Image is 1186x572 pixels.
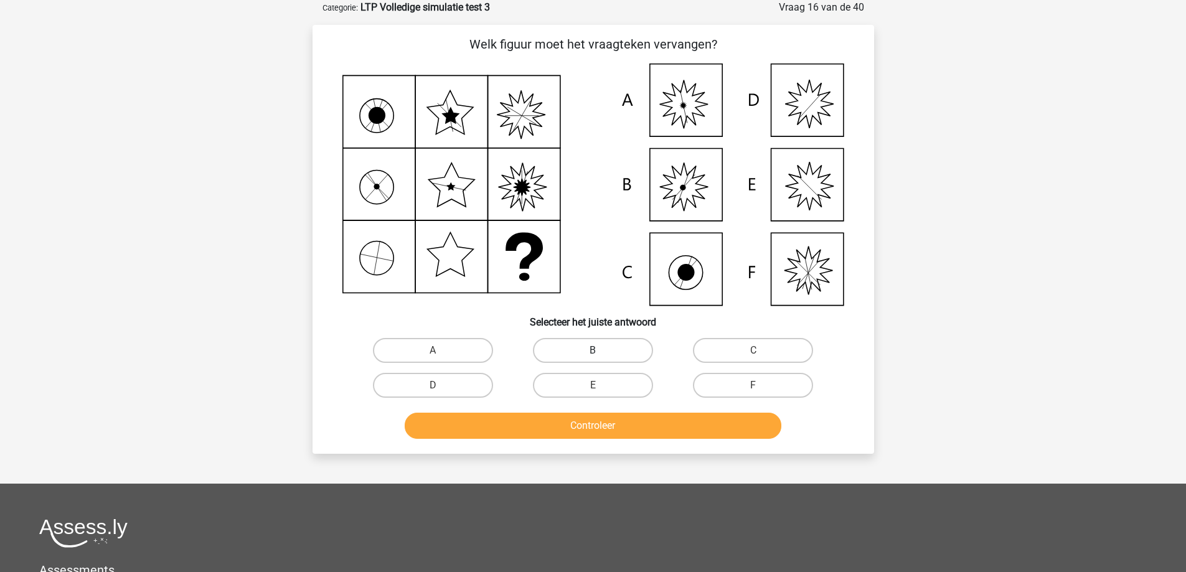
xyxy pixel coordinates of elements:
strong: LTP Volledige simulatie test 3 [360,1,490,13]
small: Categorie: [322,3,358,12]
label: F [693,373,813,398]
button: Controleer [405,413,781,439]
p: Welk figuur moet het vraagteken vervangen? [332,35,854,54]
h6: Selecteer het juiste antwoord [332,306,854,328]
label: C [693,338,813,363]
label: B [533,338,653,363]
img: Assessly logo [39,518,128,548]
label: D [373,373,493,398]
label: A [373,338,493,363]
label: E [533,373,653,398]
